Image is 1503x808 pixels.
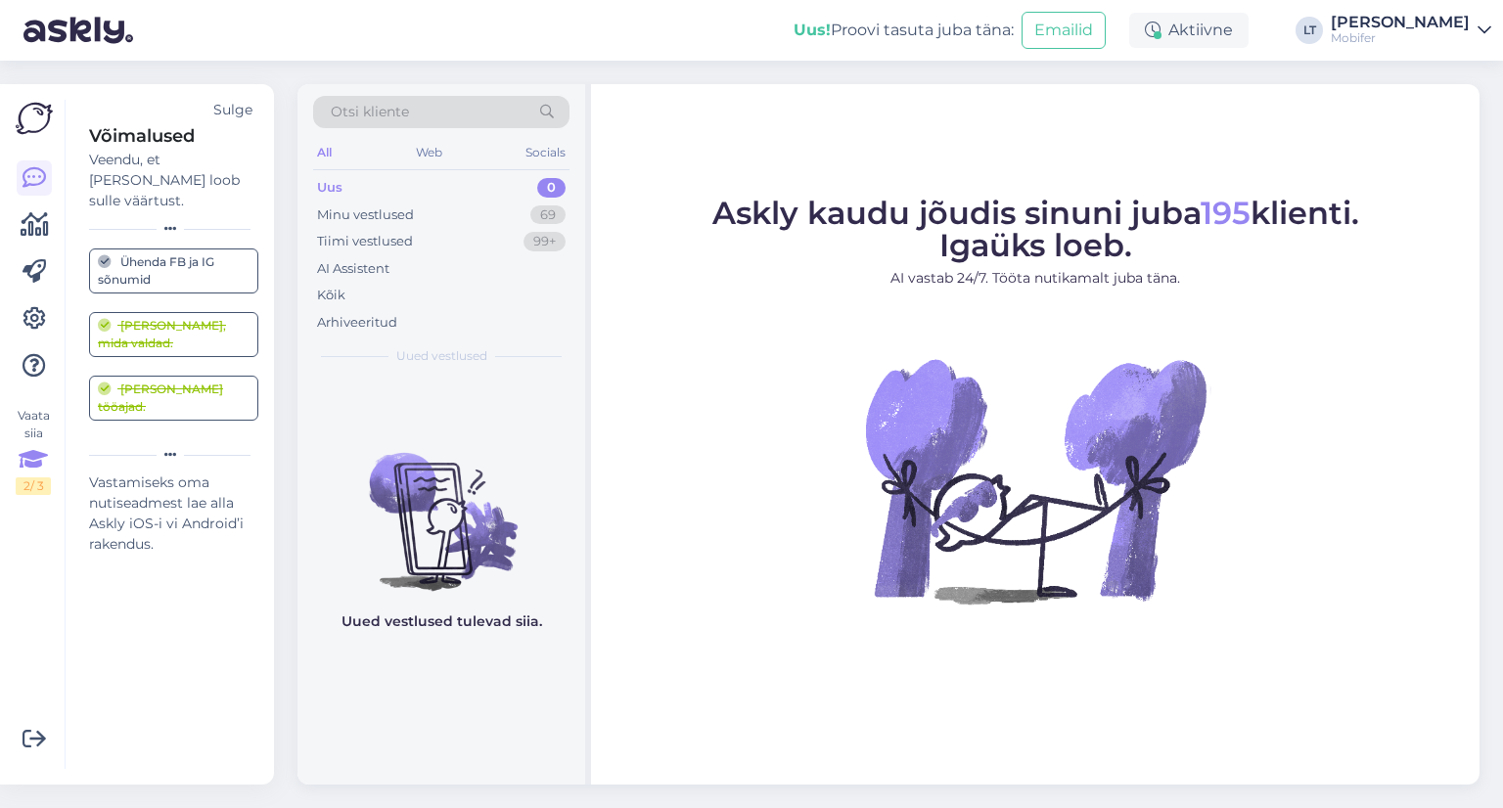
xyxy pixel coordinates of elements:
[16,407,51,495] div: Vaata siia
[89,472,258,555] div: Vastamiseks oma nutiseadmest lae alla Askly iOS-i vi Android’i rakendus.
[317,232,413,251] div: Tiimi vestlused
[794,19,1014,42] div: Proovi tasuta juba täna:
[712,194,1359,264] span: Askly kaudu jõudis sinuni juba klienti. Igaüks loeb.
[1296,17,1323,44] div: LT
[16,477,51,495] div: 2 / 3
[537,178,566,198] div: 0
[89,312,258,357] a: [PERSON_NAME], mida valdad.
[89,150,258,211] div: Veendu, et [PERSON_NAME] loob sulle väärtust.
[89,376,258,421] a: [PERSON_NAME] tööajad.
[297,418,585,594] img: No chats
[1331,15,1470,30] div: [PERSON_NAME]
[412,140,446,165] div: Web
[396,347,487,365] span: Uued vestlused
[317,286,345,305] div: Kõik
[342,611,542,632] p: Uued vestlused tulevad siia.
[524,232,566,251] div: 99+
[522,140,569,165] div: Socials
[98,381,250,416] div: [PERSON_NAME] tööajad.
[1331,30,1470,46] div: Mobifer
[712,268,1359,289] p: AI vastab 24/7. Tööta nutikamalt juba täna.
[530,205,566,225] div: 69
[1201,194,1251,232] span: 195
[794,21,831,39] b: Uus!
[213,100,252,120] div: Sulge
[1022,12,1106,49] button: Emailid
[317,178,342,198] div: Uus
[313,140,336,165] div: All
[859,304,1211,656] img: No Chat active
[1331,15,1491,46] a: [PERSON_NAME]Mobifer
[16,100,53,137] img: Askly Logo
[331,102,409,122] span: Otsi kliente
[1129,13,1249,48] div: Aktiivne
[98,253,250,289] div: Ühenda FB ja IG sõnumid
[317,205,414,225] div: Minu vestlused
[317,259,389,279] div: AI Assistent
[98,317,250,352] div: [PERSON_NAME], mida valdad.
[89,123,258,150] div: Võimalused
[89,248,258,293] a: Ühenda FB ja IG sõnumid
[317,313,397,333] div: Arhiveeritud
